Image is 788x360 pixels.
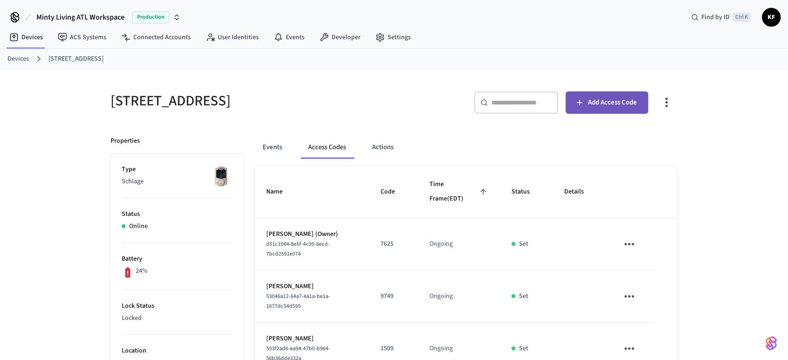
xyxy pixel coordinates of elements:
span: Details [564,185,596,199]
td: Ongoing [418,270,500,323]
span: KF [763,9,780,26]
p: [PERSON_NAME] (Owner) [266,229,358,239]
p: 7625 [380,239,407,249]
img: SeamLogoGradient.69752ec5.svg [766,336,777,351]
p: 1509 [380,344,407,353]
p: [PERSON_NAME] [266,282,358,291]
span: d51c1084-8e5f-4c95-8ecd-7bcd2591e074 [266,240,330,258]
a: Connected Accounts [114,29,198,46]
button: KF [762,8,781,27]
a: Devices [7,54,29,64]
span: Production [132,11,169,23]
a: Developer [312,29,368,46]
p: Set [519,344,528,353]
p: Locked [122,313,233,323]
p: Location [122,346,233,356]
p: Schlage [122,177,233,187]
span: Find by ID [701,13,730,22]
span: Add Access Code [588,97,637,109]
p: Type [122,165,233,174]
div: ant example [255,136,677,159]
p: Battery [122,254,233,264]
p: 24% [136,266,148,276]
span: Status [512,185,542,199]
button: Access Codes [301,136,353,159]
span: Time Frame(EDT) [429,177,489,207]
p: Lock Status [122,301,233,311]
a: User Identities [198,29,266,46]
span: Ctrl K [733,13,751,22]
button: Actions [365,136,401,159]
p: [PERSON_NAME] [266,334,358,344]
h5: [STREET_ADDRESS] [111,91,388,111]
td: Ongoing [418,218,500,270]
span: Code [380,185,407,199]
span: Minty Living ATL Workspace [36,12,124,23]
a: Devices [2,29,50,46]
a: [STREET_ADDRESS] [48,54,104,64]
a: ACS Systems [50,29,114,46]
p: Online [129,222,148,231]
p: Status [122,209,233,219]
span: Name [266,185,295,199]
span: 53046a12-84a7-4a1a-be1a-1677dc54d595 [266,292,330,310]
p: Set [519,291,528,301]
p: Properties [111,136,140,146]
button: Add Access Code [566,91,648,114]
p: 9749 [380,291,407,301]
a: Events [266,29,312,46]
a: Settings [368,29,418,46]
p: Set [519,239,528,249]
img: Schlage Sense Smart Deadbolt with Camelot Trim, Front [209,165,233,188]
div: Find by IDCtrl K [684,9,758,26]
button: Events [255,136,290,159]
